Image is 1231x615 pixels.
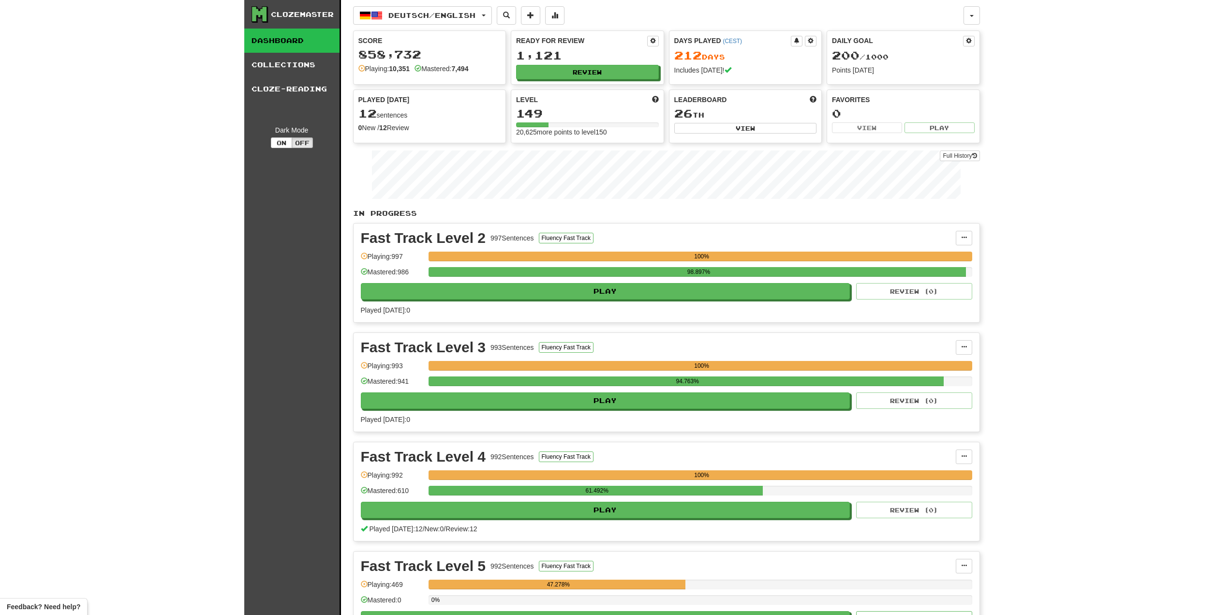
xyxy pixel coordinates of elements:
[431,470,972,480] div: 100%
[516,127,659,137] div: 20,625 more points to level 150
[490,561,534,571] div: 992 Sentences
[358,107,501,120] div: sentences
[431,252,972,261] div: 100%
[361,416,410,423] span: Played [DATE]: 0
[244,53,340,77] a: Collections
[244,29,340,53] a: Dashboard
[358,124,362,132] strong: 0
[431,267,966,277] div: 98.897%
[358,95,410,105] span: Played [DATE]
[674,106,693,120] span: 26
[674,95,727,105] span: Leaderboard
[361,306,410,314] span: Played [DATE]: 0
[361,502,850,518] button: Play
[358,48,501,60] div: 858,732
[379,124,387,132] strong: 12
[905,122,975,133] button: Play
[516,65,659,79] button: Review
[361,361,424,377] div: Playing: 993
[832,107,975,120] div: 0
[539,233,593,243] button: Fluency Fast Track
[415,64,468,74] div: Mastered:
[361,231,486,245] div: Fast Track Level 2
[832,122,902,133] button: View
[431,361,972,371] div: 100%
[389,65,410,73] strong: 10,351
[832,36,963,46] div: Daily Goal
[7,602,80,612] span: Open feedback widget
[388,11,475,19] span: Deutsch / English
[832,48,860,62] span: 200
[810,95,816,105] span: This week in points, UTC
[271,10,334,19] div: Clozemaster
[674,49,817,62] div: Day s
[856,283,972,300] button: Review (0)
[244,77,340,101] a: Cloze-Reading
[490,452,534,462] div: 992 Sentences
[516,95,538,105] span: Level
[353,209,980,218] p: In Progress
[832,65,975,75] div: Points [DATE]
[516,107,659,120] div: 149
[361,376,424,392] div: Mastered: 941
[425,525,444,533] span: New: 0
[674,36,791,45] div: Days Played
[353,6,492,25] button: Deutsch/English
[521,6,540,25] button: Add sentence to collection
[361,252,424,268] div: Playing: 997
[516,36,647,45] div: Ready for Review
[361,450,486,464] div: Fast Track Level 4
[940,150,979,161] a: Full History
[856,392,972,409] button: Review (0)
[361,580,424,596] div: Playing: 469
[358,36,501,45] div: Score
[490,343,534,352] div: 993 Sentences
[361,340,486,355] div: Fast Track Level 3
[271,137,292,148] button: On
[361,595,424,611] div: Mastered: 0
[361,470,424,486] div: Playing: 992
[545,6,564,25] button: More stats
[497,6,516,25] button: Search sentences
[431,580,685,589] div: 47.278%
[431,376,944,386] div: 94.763%
[539,342,593,353] button: Fluency Fast Track
[369,525,422,533] span: Played [DATE]: 12
[445,525,477,533] span: Review: 12
[490,233,534,243] div: 997 Sentences
[832,95,975,105] div: Favorites
[723,38,742,45] a: (CEST)
[674,107,817,120] div: th
[361,283,850,300] button: Play
[674,65,817,75] div: Includes [DATE]!
[361,559,486,573] div: Fast Track Level 5
[361,267,424,283] div: Mastered: 986
[539,451,593,462] button: Fluency Fast Track
[652,95,659,105] span: Score more points to level up
[674,123,817,134] button: View
[539,561,593,571] button: Fluency Fast Track
[423,525,425,533] span: /
[444,525,445,533] span: /
[358,106,377,120] span: 12
[674,48,702,62] span: 212
[361,392,850,409] button: Play
[856,502,972,518] button: Review (0)
[252,125,332,135] div: Dark Mode
[358,64,410,74] div: Playing:
[361,486,424,502] div: Mastered: 610
[451,65,468,73] strong: 7,494
[431,486,763,495] div: 61.492%
[358,123,501,133] div: New / Review
[516,49,659,61] div: 1,121
[292,137,313,148] button: Off
[832,53,889,61] span: / 1000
